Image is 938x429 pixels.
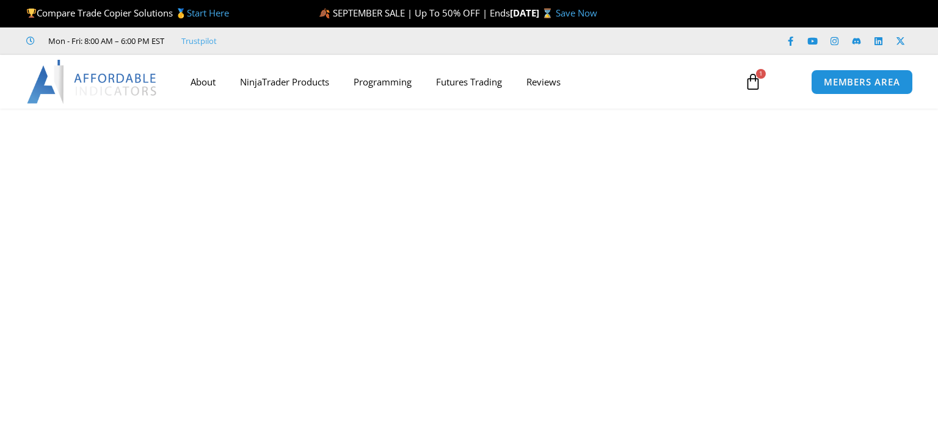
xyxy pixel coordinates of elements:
[27,60,158,104] img: LogoAI | Affordable Indicators – NinjaTrader
[556,7,597,19] a: Save Now
[27,9,36,18] img: 🏆
[726,64,780,99] a: 1
[26,7,229,19] span: Compare Trade Copier Solutions 🥇
[45,34,164,48] span: Mon - Fri: 8:00 AM – 6:00 PM EST
[187,7,229,19] a: Start Here
[424,68,514,96] a: Futures Trading
[228,68,341,96] a: NinjaTrader Products
[811,70,913,95] a: MEMBERS AREA
[824,78,900,87] span: MEMBERS AREA
[319,7,510,19] span: 🍂 SEPTEMBER SALE | Up To 50% OFF | Ends
[510,7,556,19] strong: [DATE] ⌛
[181,34,217,48] a: Trustpilot
[756,69,766,79] span: 1
[178,68,732,96] nav: Menu
[514,68,573,96] a: Reviews
[341,68,424,96] a: Programming
[178,68,228,96] a: About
